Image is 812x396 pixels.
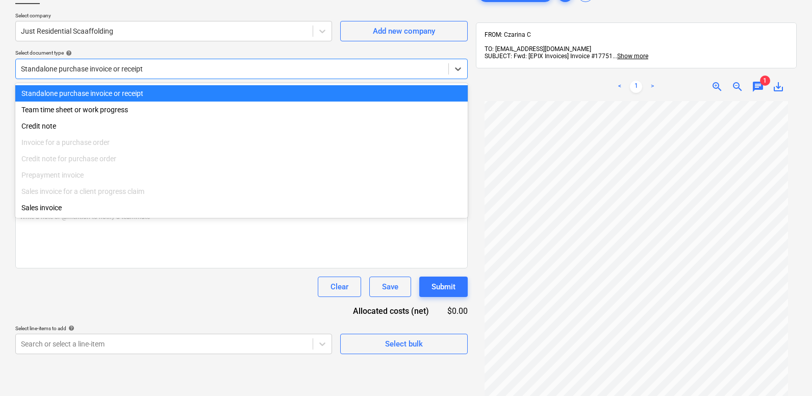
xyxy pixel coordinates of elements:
div: Prepayment invoice [15,167,468,183]
iframe: Chat Widget [761,347,812,396]
span: help [66,325,74,331]
div: Allocated costs (net) [335,305,445,317]
button: Add new company [340,21,468,41]
span: help [64,50,72,56]
div: Select line-items to add [15,325,332,332]
button: Submit [419,277,468,297]
div: Standalone purchase invoice or receipt [15,85,468,102]
div: Select bulk [385,337,423,351]
div: Invoice for a purchase order [15,134,468,151]
span: zoom_in [711,81,723,93]
span: chat [752,81,764,93]
div: Sales invoice [15,200,468,216]
div: Select document type [15,49,468,56]
span: TO: [EMAIL_ADDRESS][DOMAIN_NAME] [485,45,591,53]
div: $0.00 [445,305,468,317]
span: save_alt [772,81,784,93]
div: Save [382,280,398,293]
p: Select company [15,12,332,21]
span: zoom_out [731,81,744,93]
span: SUBJECT: Fwd: [EPIX Invoices] Invoice #17751 [485,53,613,60]
div: Clear [331,280,348,293]
div: Sales invoice for a client progress claim [15,183,468,200]
div: Add new company [373,24,435,38]
span: ... [613,53,648,60]
button: Select bulk [340,334,468,354]
div: Credit note for purchase order [15,151,468,167]
div: Credit note [15,118,468,134]
span: Show more [617,53,648,60]
a: Previous page [614,81,626,93]
div: Team time sheet or work progress [15,102,468,118]
a: Next page [646,81,658,93]
span: FROM: Czarina C [485,31,531,38]
div: Submit [432,280,455,293]
button: Save [369,277,411,297]
a: Page 1 is your current page [630,81,642,93]
button: Clear [318,277,361,297]
span: 1 [760,76,770,86]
